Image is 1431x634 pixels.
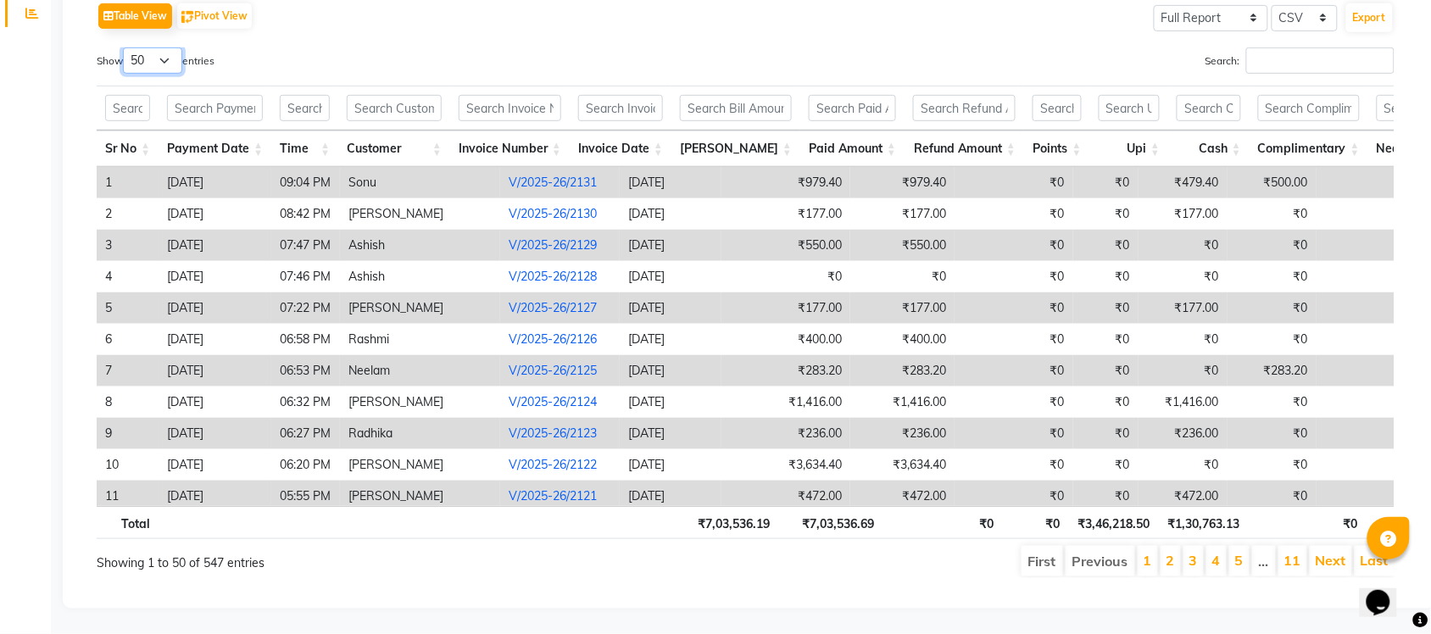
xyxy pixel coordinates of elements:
td: ₹472.00 [850,481,955,512]
a: V/2025-26/2123 [509,425,597,441]
td: [DATE] [159,355,271,387]
th: Cash: activate to sort column ascending [1168,131,1250,167]
input: Search Time [280,95,330,121]
a: Last [1361,552,1389,569]
a: V/2025-26/2124 [509,394,597,409]
th: ₹0 [1003,506,1069,539]
td: 07:46 PM [271,261,340,292]
td: [DATE] [620,449,721,481]
td: ₹479.40 [1139,167,1228,198]
td: ₹0 [1073,261,1139,292]
td: ₹472.00 [721,481,850,512]
td: [DATE] [620,292,721,324]
th: Invoice Number: activate to sort column ascending [450,131,570,167]
td: ₹979.40 [721,167,850,198]
td: [DATE] [159,324,271,355]
td: ₹0 [1073,324,1139,355]
td: 6 [97,324,159,355]
a: 5 [1235,552,1244,569]
a: V/2025-26/2128 [509,269,597,284]
a: V/2025-26/2122 [509,457,597,472]
td: 06:27 PM [271,418,340,449]
td: [PERSON_NAME] [340,449,500,481]
input: Search Customer [347,95,442,121]
td: [DATE] [620,418,721,449]
td: [PERSON_NAME] [340,481,500,512]
td: ₹177.00 [1139,292,1228,324]
th: Upi: activate to sort column ascending [1090,131,1169,167]
td: ₹0 [1228,230,1317,261]
td: ₹236.00 [721,418,850,449]
td: ₹0 [1139,230,1228,261]
td: [DATE] [620,355,721,387]
td: Radhika [340,418,500,449]
a: 1 [1144,552,1152,569]
td: ₹283.20 [850,355,955,387]
td: ₹0 [1073,449,1139,481]
td: ₹177.00 [721,198,850,230]
td: 5 [97,292,159,324]
td: ₹0 [1139,261,1228,292]
td: 06:58 PM [271,324,340,355]
td: [PERSON_NAME] [340,292,500,324]
td: [DATE] [620,198,721,230]
label: Show entries [97,47,214,74]
td: Ashish [340,261,500,292]
td: ₹550.00 [850,230,955,261]
img: pivot.png [181,11,194,24]
td: 2 [97,198,159,230]
td: ₹0 [1228,292,1317,324]
td: 4 [97,261,159,292]
a: 3 [1189,552,1198,569]
td: ₹0 [955,418,1073,449]
td: 07:47 PM [271,230,340,261]
td: ₹0 [955,261,1073,292]
td: ₹1,416.00 [721,387,850,418]
td: ₹0 [850,261,955,292]
td: [PERSON_NAME] [340,198,500,230]
th: Points: activate to sort column ascending [1024,131,1090,167]
td: 3 [97,230,159,261]
input: Search Invoice Date [578,95,663,121]
td: ₹177.00 [721,292,850,324]
th: ₹0 [883,506,1003,539]
td: ₹500.00 [1228,167,1317,198]
td: ₹0 [955,198,1073,230]
td: [DATE] [620,167,721,198]
td: ₹177.00 [1139,198,1228,230]
a: V/2025-26/2127 [509,300,597,315]
td: ₹0 [955,387,1073,418]
td: [DATE] [159,167,271,198]
td: [DATE] [159,230,271,261]
input: Search Complimentary [1258,95,1360,121]
td: ₹0 [955,481,1073,512]
td: [DATE] [620,230,721,261]
td: [PERSON_NAME] [340,387,500,418]
td: ₹400.00 [850,324,955,355]
a: V/2025-26/2126 [509,331,597,347]
th: Refund Amount: activate to sort column ascending [905,131,1024,167]
td: ₹0 [1073,230,1139,261]
th: Paid Amount: activate to sort column ascending [800,131,905,167]
td: 1 [97,167,159,198]
td: 10 [97,449,159,481]
td: [DATE] [159,481,271,512]
td: Rashmi [340,324,500,355]
td: ₹0 [1228,261,1317,292]
td: ₹0 [1073,387,1139,418]
th: Customer: activate to sort column ascending [338,131,450,167]
th: ₹3,46,218.50 [1069,506,1159,539]
td: ₹0 [1139,355,1228,387]
td: ₹0 [1073,418,1139,449]
td: 08:42 PM [271,198,340,230]
td: [DATE] [159,198,271,230]
th: Sr No: activate to sort column ascending [97,131,159,167]
td: ₹0 [1073,292,1139,324]
input: Search Upi [1099,95,1161,121]
td: ₹0 [955,167,1073,198]
input: Search: [1246,47,1395,74]
a: V/2025-26/2130 [509,206,597,221]
td: ₹0 [1228,449,1317,481]
td: 06:53 PM [271,355,340,387]
td: ₹0 [721,261,850,292]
